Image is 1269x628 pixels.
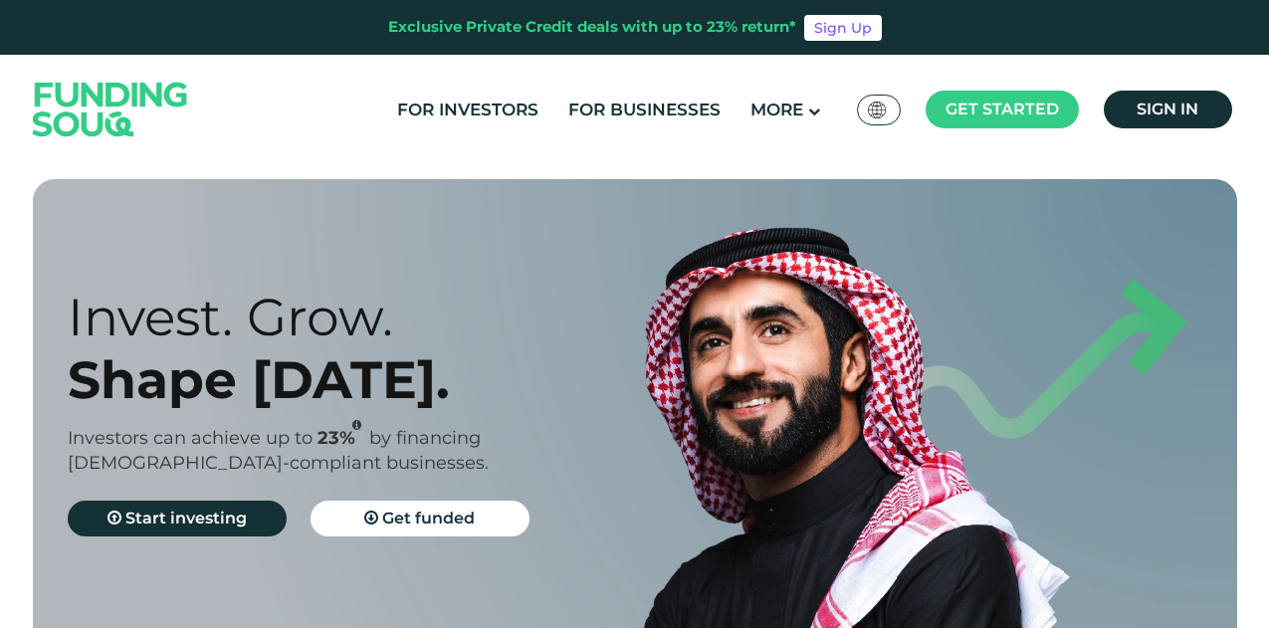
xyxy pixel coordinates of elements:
[125,509,247,527] span: Start investing
[317,427,369,449] span: 23%
[68,501,287,536] a: Start investing
[946,100,1059,118] span: Get started
[13,59,208,159] img: Logo
[311,501,529,536] a: Get funded
[352,420,361,431] i: 23% IRR (expected) ~ 15% Net yield (expected)
[868,102,886,118] img: SA Flag
[563,94,726,126] a: For Businesses
[68,348,670,411] div: Shape [DATE].
[1104,91,1232,128] a: Sign in
[750,100,803,119] span: More
[382,509,475,527] span: Get funded
[804,15,882,41] a: Sign Up
[388,16,796,39] div: Exclusive Private Credit deals with up to 23% return*
[1137,100,1198,118] span: Sign in
[392,94,543,126] a: For Investors
[68,427,313,449] span: Investors can achieve up to
[68,427,489,474] span: by financing [DEMOGRAPHIC_DATA]-compliant businesses.
[68,286,670,348] div: Invest. Grow.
